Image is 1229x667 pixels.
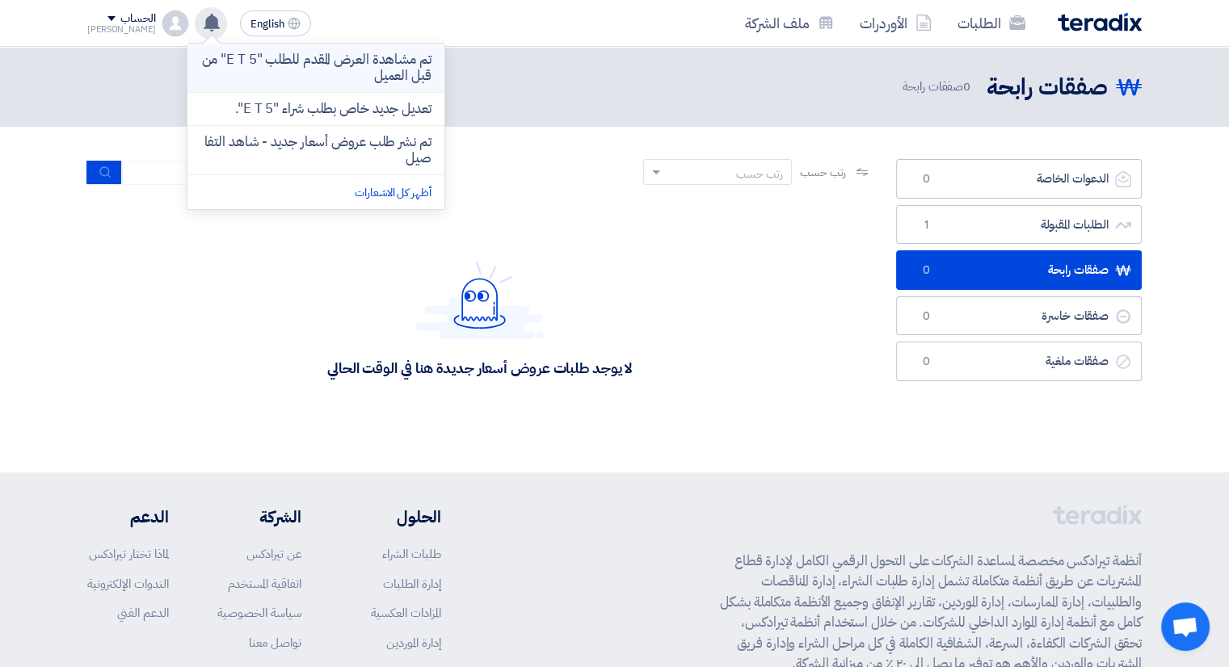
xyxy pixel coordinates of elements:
a: صفقات ملغية0 [896,342,1142,381]
span: 0 [963,78,970,95]
span: 1 [916,217,936,233]
h2: صفقات رابحة [987,72,1108,103]
a: تواصل معنا [249,634,301,652]
li: الحلول [350,505,441,529]
a: الطلبات [945,4,1038,42]
img: profile_test.png [162,10,188,36]
img: Hello [415,261,545,339]
span: رتب حسب [800,164,846,181]
a: الأوردرات [847,4,945,42]
a: طلبات الشراء [382,545,441,563]
a: صفقات رابحة0 [896,250,1142,290]
button: English [240,10,311,36]
div: الحساب [120,12,155,26]
li: الدعم [87,505,169,529]
a: عن تيرادكس [246,545,301,563]
span: 0 [916,262,936,279]
span: 0 [916,354,936,370]
p: تم مشاهدة العرض المقدم للطلب "E T 5" من قبل العميل [200,52,431,84]
p: تعديل جديد خاص بطلب شراء "E T 5". [235,101,431,117]
a: سياسة الخصوصية [217,604,301,622]
span: 0 [916,171,936,187]
a: ملف الشركة [732,4,847,42]
div: [PERSON_NAME] [87,25,156,34]
div: لا يوجد طلبات عروض أسعار جديدة هنا في الوقت الحالي [327,359,632,377]
a: إدارة الطلبات [383,575,441,593]
span: صفقات رابحة [903,78,974,96]
a: لماذا تختار تيرادكس [89,545,169,563]
li: الشركة [217,505,301,529]
img: Teradix logo [1058,13,1142,31]
a: الندوات الإلكترونية [87,575,169,593]
a: إدارة الموردين [386,634,441,652]
input: ابحث بعنوان أو رقم الطلب [122,161,348,185]
a: الطلبات المقبولة1 [896,205,1142,245]
span: English [250,19,284,30]
p: تم نشر طلب عروض أسعار جديد - شاهد التفاصيل [200,134,431,166]
a: الدعوات الخاصة0 [896,159,1142,199]
a: أظهر كل الاشعارات [355,184,431,201]
a: Open chat [1161,602,1210,651]
a: اتفاقية المستخدم [228,575,301,593]
div: رتب حسب [736,166,783,182]
span: 0 [916,308,936,325]
a: الدعم الفني [117,604,169,622]
a: المزادات العكسية [371,604,441,622]
a: صفقات خاسرة0 [896,296,1142,336]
